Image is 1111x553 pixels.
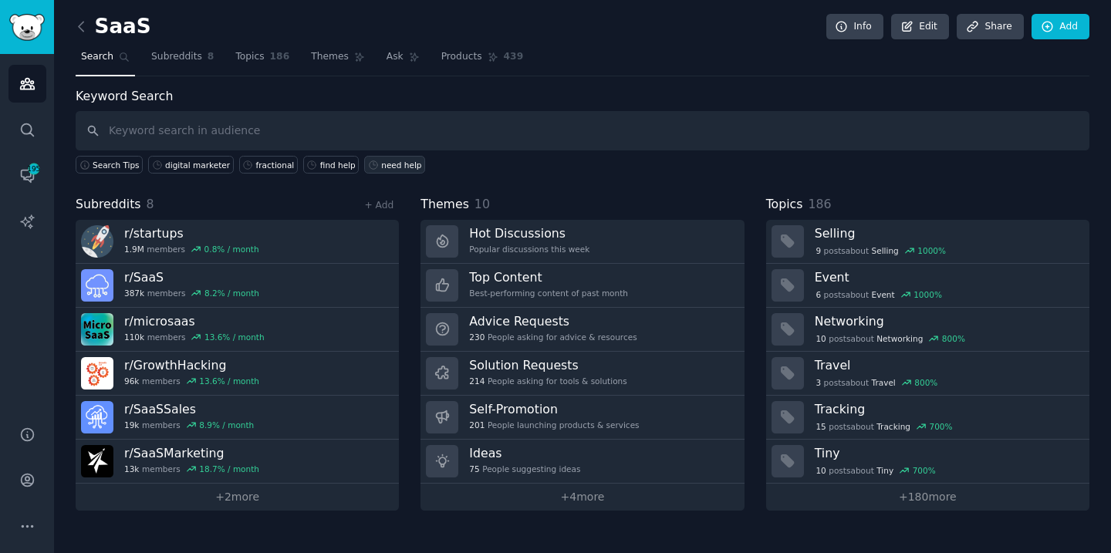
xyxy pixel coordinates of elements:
[230,45,295,76] a: Topics186
[913,465,936,476] div: 700 %
[81,269,113,302] img: SaaS
[816,289,821,300] span: 6
[81,357,113,389] img: GrowthHacking
[199,464,259,474] div: 18.7 % / month
[420,308,744,352] a: Advice Requests230People asking for advice & resources
[303,156,359,174] a: find help
[815,420,954,433] div: post s about
[199,420,254,430] div: 8.9 % / month
[876,421,910,432] span: Tracking
[469,225,589,241] h3: Hot Discussions
[76,484,399,511] a: +2more
[957,14,1023,40] a: Share
[469,401,639,417] h3: Self-Promotion
[876,333,923,344] span: Networking
[815,269,1079,285] h3: Event
[469,445,580,461] h3: Ideas
[381,160,421,170] div: need help
[441,50,482,64] span: Products
[204,244,259,255] div: 0.8 % / month
[420,396,744,440] a: Self-Promotion201People launching products & services
[420,440,744,484] a: Ideas75People suggesting ideas
[256,160,295,170] div: fractional
[93,160,140,170] span: Search Tips
[124,464,139,474] span: 13k
[124,332,144,342] span: 110k
[872,289,895,300] span: Event
[942,333,965,344] div: 800 %
[148,156,234,174] a: digital marketer
[124,401,254,417] h3: r/ SaaSSales
[917,245,946,256] div: 1000 %
[387,50,404,64] span: Ask
[320,160,356,170] div: find help
[81,50,113,64] span: Search
[815,225,1079,241] h3: Selling
[815,376,939,389] div: post s about
[124,244,144,255] span: 1.9M
[235,50,264,64] span: Topics
[469,376,626,386] div: People asking for tools & solutions
[151,50,202,64] span: Subreddits
[76,111,1089,150] input: Keyword search in audience
[469,288,628,298] div: Best-performing content of past month
[815,313,1079,329] h3: Networking
[76,220,399,264] a: r/startups1.9Mmembers0.8% / month
[420,195,469,214] span: Themes
[766,440,1089,484] a: Tiny10postsaboutTiny700%
[364,156,425,174] a: need help
[124,357,259,373] h3: r/ GrowthHacking
[270,50,290,64] span: 186
[124,332,265,342] div: members
[306,45,370,76] a: Themes
[124,269,259,285] h3: r/ SaaS
[9,14,45,41] img: GummySearch logo
[469,376,485,386] span: 214
[815,464,937,477] div: post s about
[420,264,744,308] a: Top ContentBest-performing content of past month
[808,197,831,211] span: 186
[76,264,399,308] a: r/SaaS387kmembers8.2% / month
[816,377,821,388] span: 3
[81,445,113,477] img: SaaSMarketing
[504,50,524,64] span: 439
[420,220,744,264] a: Hot DiscussionsPopular discussions this week
[872,377,896,388] span: Travel
[469,332,637,342] div: People asking for advice & resources
[815,401,1079,417] h3: Tracking
[76,352,399,396] a: r/GrowthHacking96kmembers13.6% / month
[815,244,947,258] div: post s about
[469,269,628,285] h3: Top Content
[826,14,883,40] a: Info
[469,420,639,430] div: People launching products & services
[469,357,626,373] h3: Solution Requests
[124,225,259,241] h3: r/ startups
[469,420,485,430] span: 201
[199,376,259,386] div: 13.6 % / month
[469,313,637,329] h3: Advice Requests
[76,308,399,352] a: r/microsaas110kmembers13.6% / month
[913,289,942,300] div: 1000 %
[76,396,399,440] a: r/SaaSSales19kmembers8.9% / month
[929,421,952,432] div: 700 %
[204,288,259,298] div: 8.2 % / month
[766,264,1089,308] a: Event6postsaboutEvent1000%
[147,197,154,211] span: 8
[146,45,219,76] a: Subreddits8
[816,333,826,344] span: 10
[766,484,1089,511] a: +180more
[474,197,490,211] span: 10
[815,288,944,302] div: post s about
[816,465,826,476] span: 10
[124,464,259,474] div: members
[124,376,259,386] div: members
[76,195,141,214] span: Subreddits
[204,332,265,342] div: 13.6 % / month
[420,352,744,396] a: Solution Requests214People asking for tools & solutions
[381,45,425,76] a: Ask
[1032,14,1089,40] a: Add
[872,245,899,256] span: Selling
[469,332,485,342] span: 230
[124,445,259,461] h3: r/ SaaSMarketing
[469,464,479,474] span: 75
